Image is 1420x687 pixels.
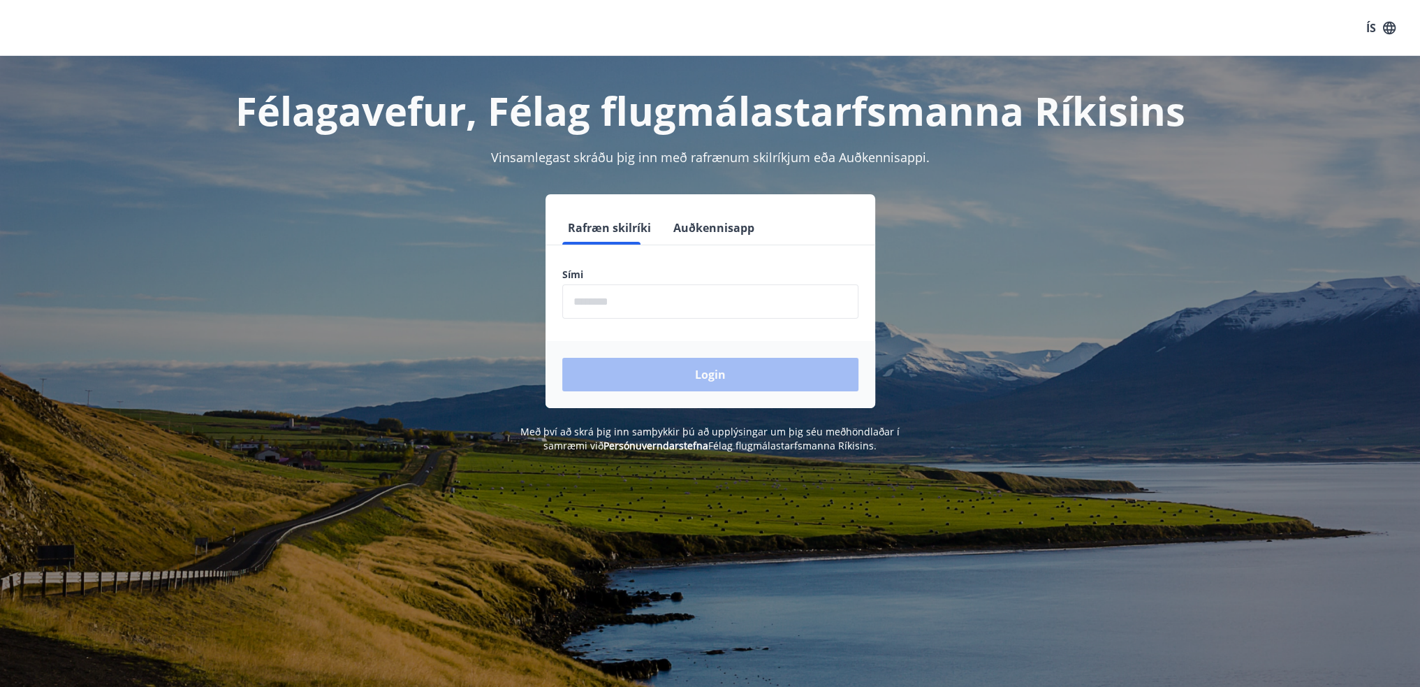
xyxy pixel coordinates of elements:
h1: Félagavefur, Félag flugmálastarfsmanna Ríkisins [224,84,1196,137]
button: Rafræn skilríki [562,211,657,245]
span: Vinsamlegast skráðu þig inn með rafrænum skilríkjum eða Auðkennisappi. [491,149,930,166]
span: Með því að skrá þig inn samþykkir þú að upplýsingar um þig séu meðhöndlaðar í samræmi við Félag f... [520,425,900,452]
a: Persónuverndarstefna [603,439,708,452]
button: ÍS [1359,15,1403,41]
label: Sími [562,268,858,282]
button: Auðkennisapp [668,211,760,245]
